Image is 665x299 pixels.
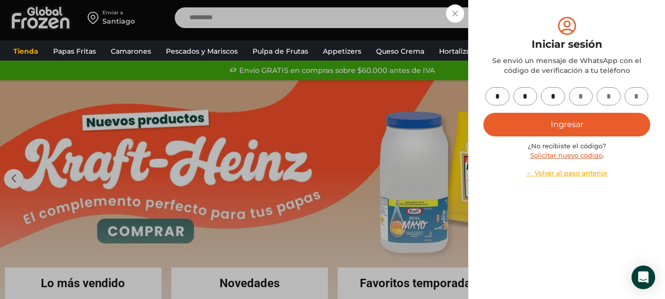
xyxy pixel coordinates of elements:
[8,42,43,61] a: Tienda
[161,42,243,61] a: Pescados y Mariscos
[632,266,655,289] div: Open Intercom Messenger
[556,15,578,37] img: tabler-icon-user-circle.svg
[318,42,366,61] a: Appetizers
[106,42,156,61] a: Camarones
[48,42,101,61] a: Papas Fritas
[371,42,429,61] a: Queso Crema
[483,141,650,178] div: ¿No recibiste el código? .
[530,151,602,159] a: Solicitar nuevo código
[483,56,650,75] div: Se envió un mensaje de WhatsApp con el código de verificación a tu teléfono
[483,113,650,136] button: Ingresar
[434,42,478,61] a: Hortalizas
[248,42,313,61] a: Pulpa de Frutas
[483,168,650,178] a: ← Volver al paso anterior
[483,37,650,52] div: Iniciar sesión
